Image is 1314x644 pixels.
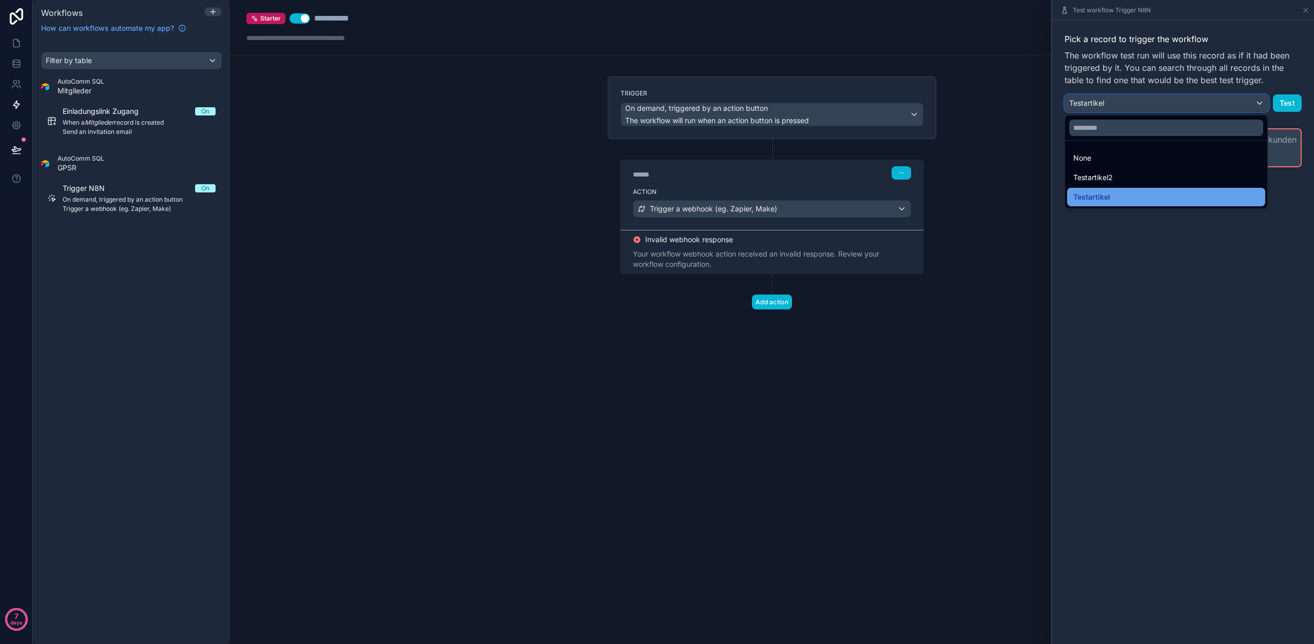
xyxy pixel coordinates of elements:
[14,611,18,621] p: 7
[1073,191,1110,203] span: Testartikel
[1073,152,1091,164] span: None
[645,235,733,245] span: Invalid webhook response
[650,204,777,214] span: Trigger a webhook (eg. Zapier, Make)
[41,23,174,33] span: How can workflows automate my app?
[633,200,911,218] button: Trigger a webhook (eg. Zapier, Make)
[260,14,281,23] span: Starter
[41,8,83,18] span: Workflows
[633,249,911,269] div: Your workflow webhook action received an invalid response. Review your workflow configuration.
[625,116,809,125] span: The workflow will run when an action button is pressed
[10,615,23,630] p: days
[625,103,768,113] span: On demand, triggered by an action button
[37,23,190,33] a: How can workflows automate my app?
[1073,171,1113,184] span: Testartikel2
[621,103,923,126] button: On demand, triggered by an action buttonThe workflow will run when an action button is pressed
[752,295,792,309] button: Add action
[633,188,911,196] label: Action
[621,89,923,97] label: Trigger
